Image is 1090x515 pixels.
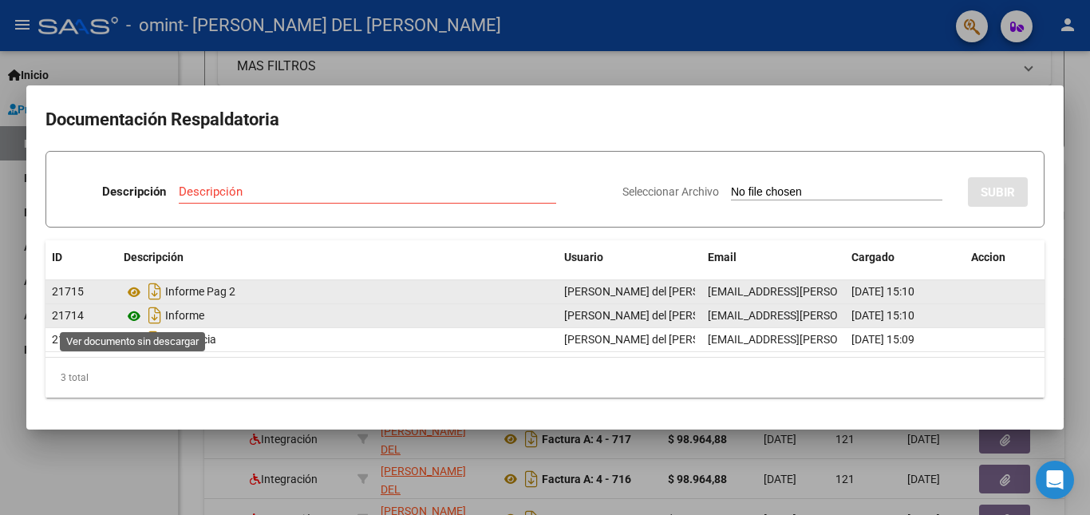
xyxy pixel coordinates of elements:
[564,285,754,298] span: [PERSON_NAME] del [PERSON_NAME]
[851,333,914,346] span: [DATE] 15:09
[971,251,1005,263] span: Accion
[52,285,84,298] span: 21715
[52,333,84,346] span: 21712
[981,185,1015,200] span: SUBIR
[622,185,719,198] span: Seleccionar Archivo
[558,240,701,275] datatable-header-cell: Usuario
[124,279,551,304] div: Informe Pag 2
[701,240,845,275] datatable-header-cell: Email
[708,309,970,322] span: [EMAIL_ADDRESS][PERSON_NAME][DOMAIN_NAME]
[124,251,184,263] span: Descripción
[124,327,551,352] div: Asistencia
[564,333,754,346] span: [PERSON_NAME] del [PERSON_NAME]
[851,251,895,263] span: Cargado
[102,183,166,201] p: Descripción
[845,240,965,275] datatable-header-cell: Cargado
[117,240,558,275] datatable-header-cell: Descripción
[45,105,1045,135] h2: Documentación Respaldatoria
[851,309,914,322] span: [DATE] 15:10
[851,285,914,298] span: [DATE] 15:10
[52,251,62,263] span: ID
[1036,461,1074,499] div: Open Intercom Messenger
[968,177,1028,207] button: SUBIR
[144,327,165,352] i: Descargar documento
[124,303,551,328] div: Informe
[564,251,603,263] span: Usuario
[45,358,1045,398] div: 3 total
[708,333,970,346] span: [EMAIL_ADDRESS][PERSON_NAME][DOMAIN_NAME]
[45,240,117,275] datatable-header-cell: ID
[52,309,84,322] span: 21714
[965,240,1045,275] datatable-header-cell: Accion
[708,285,970,298] span: [EMAIL_ADDRESS][PERSON_NAME][DOMAIN_NAME]
[564,309,754,322] span: [PERSON_NAME] del [PERSON_NAME]
[144,279,165,304] i: Descargar documento
[708,251,737,263] span: Email
[144,303,165,328] i: Descargar documento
